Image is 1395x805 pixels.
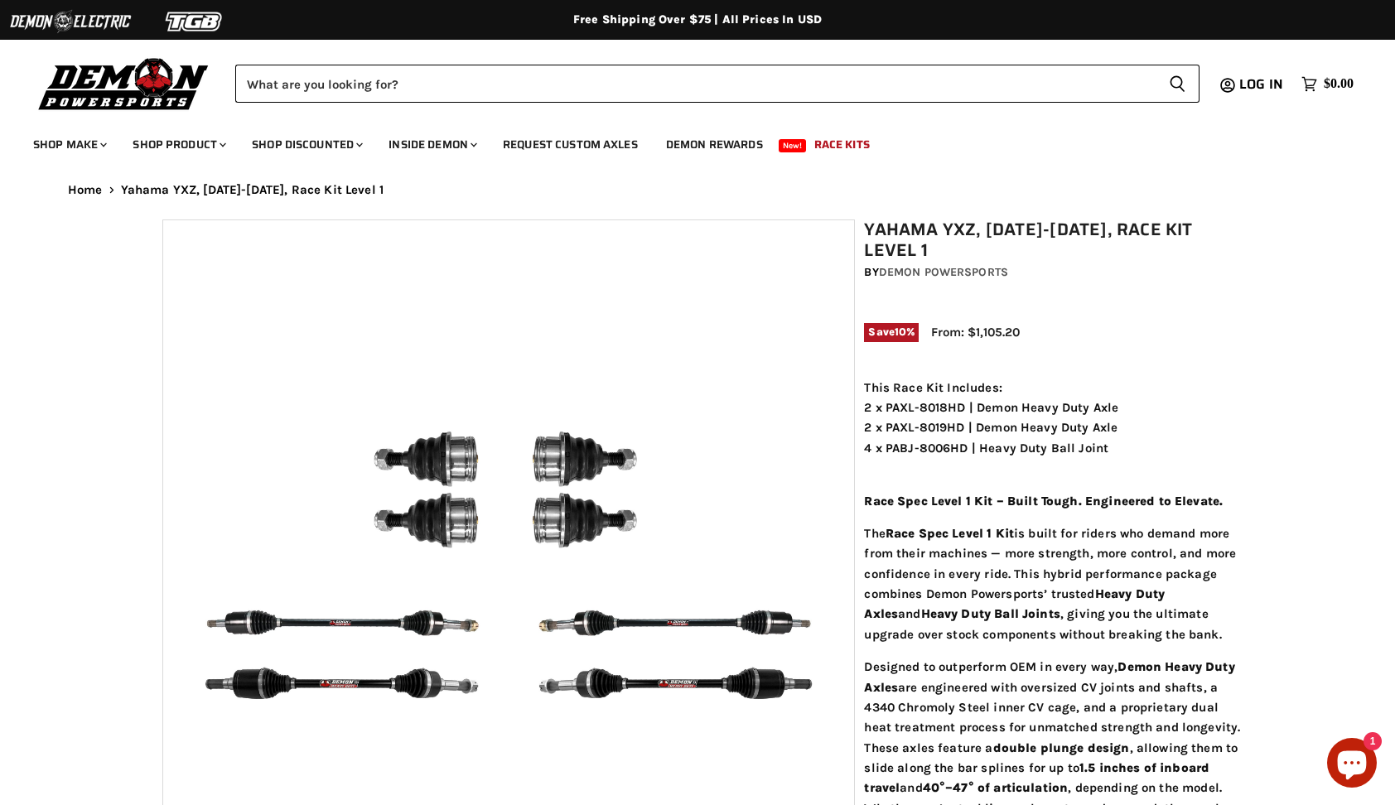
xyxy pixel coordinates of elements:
a: Race Kits [802,128,882,161]
b: Race Spec Level 1 Kit [886,526,1014,541]
a: Inside Demon [376,128,487,161]
a: Demon Rewards [654,128,775,161]
a: Demon Powersports [879,265,1008,279]
img: Demon Electric Logo 2 [8,6,133,37]
a: Home [68,183,103,197]
span: $0.00 [1324,76,1354,92]
img: Demon Powersports [33,54,215,113]
nav: Breadcrumbs [35,183,1360,197]
p: The is built for riders who demand more from their machines — more strength, more control, and mo... [864,523,1242,644]
span: New! [779,139,807,152]
form: Product [235,65,1200,103]
div: by [864,263,1242,282]
span: Save % [864,323,919,341]
a: Shop Make [21,128,117,161]
ul: Main menu [21,121,1349,161]
img: TGB Logo 2 [133,6,257,37]
a: Shop Product [120,128,236,161]
div: Free Shipping Over $75 | All Prices In USD [35,12,1360,27]
span: From: $1,105.20 [931,325,1020,340]
div: This Race Kit Includes: [864,378,1242,398]
b: double plunge design [993,740,1130,755]
inbox-online-store-chat: Shopify online store chat [1322,738,1382,792]
a: Request Custom Axles [490,128,650,161]
b: Race Spec Level 1 Kit – Built Tough. Engineered to Elevate. [864,494,1223,509]
a: $0.00 [1293,72,1362,96]
span: 10 [895,325,906,338]
b: 40°–47° of articulation [923,780,1068,795]
b: Demon Heavy Duty Axles [864,659,1234,694]
b: Heavy Duty Ball Joints [921,606,1060,621]
span: Yahama YXZ, [DATE]-[DATE], Race Kit Level 1 [121,183,384,197]
a: Log in [1232,77,1293,92]
div: 2 x PAXL-8018HD | Demon Heavy Duty Axle 2 x PAXL-8019HD | Demon Heavy Duty Axle 4 x PABJ-8006HD |... [864,398,1242,458]
h1: Yahama YXZ, [DATE]-[DATE], Race Kit Level 1 [864,219,1242,261]
button: Search [1156,65,1200,103]
a: Shop Discounted [239,128,373,161]
span: Log in [1239,74,1283,94]
input: Search [235,65,1156,103]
